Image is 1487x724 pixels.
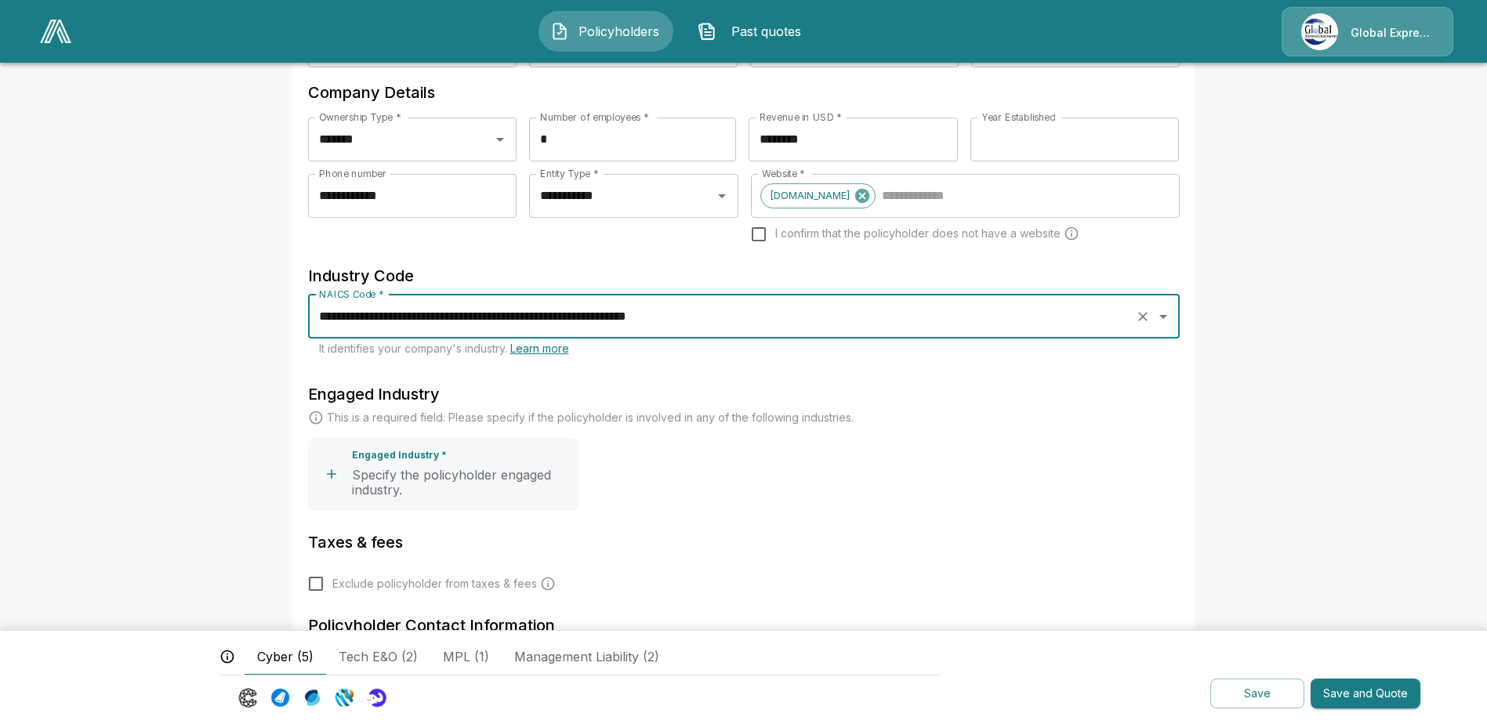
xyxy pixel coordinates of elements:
[319,342,569,355] span: It identifies your company's industry.
[698,22,716,41] img: Past quotes Icon
[981,110,1055,124] label: Year Established
[308,263,1180,288] h6: Industry Code
[332,576,537,592] span: Exclude policyholder from taxes & fees
[510,342,569,355] a: Learn more
[723,22,809,41] span: Past quotes
[319,167,386,180] label: Phone number
[540,167,598,180] label: Entity Type *
[514,647,659,666] span: Management Liability (2)
[367,688,386,708] img: Carrier Logo
[443,647,489,666] span: MPL (1)
[327,410,854,425] p: This is a required field. Please specify if the policyholder is involved in any of the following ...
[1064,226,1079,241] svg: Carriers run a cyber security scan on the policyholders' websites. Please enter a website wheneve...
[540,576,556,592] svg: Carrier and processing fees will still be applied
[762,167,805,180] label: Website *
[319,110,401,124] label: Ownership Type *
[686,11,821,52] button: Past quotes IconPast quotes
[760,183,876,208] div: [DOMAIN_NAME]
[303,688,322,708] img: Carrier Logo
[257,647,314,666] span: Cyber (5)
[308,438,578,511] button: Engaged Industry *Specify the policyholder engaged industry.
[308,80,1180,105] h6: Company Details
[339,647,418,666] span: Tech E&O (2)
[40,20,71,43] img: AA Logo
[308,530,1180,555] h6: Taxes & fees
[539,11,673,52] button: Policyholders IconPolicyholders
[1152,306,1174,328] button: Open
[760,110,842,124] label: Revenue in USD *
[319,288,384,301] label: NAICS Code *
[352,468,572,498] p: Specify the policyholder engaged industry.
[575,22,662,41] span: Policyholders
[489,129,511,150] button: Open
[550,22,569,41] img: Policyholders Icon
[775,226,1061,241] span: I confirm that the policyholder does not have a website
[308,382,1180,407] h6: Engaged Industry
[761,186,858,205] span: [DOMAIN_NAME]
[540,110,649,124] label: Number of employees *
[335,688,354,708] img: Carrier Logo
[1132,306,1154,328] button: Clear
[352,450,447,462] p: Engaged Industry *
[308,613,1180,638] h6: Policyholder Contact Information
[711,185,733,207] button: Open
